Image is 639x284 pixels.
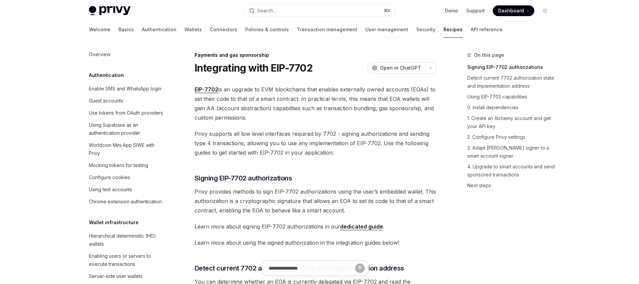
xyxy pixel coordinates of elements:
[89,6,130,15] img: light logo
[118,22,134,38] a: Basics
[467,73,556,91] a: Detect current 7702 authorization state and implementation address
[142,22,176,38] a: Authentication
[443,22,463,38] a: Recipes
[89,71,124,79] h5: Authentication
[184,22,202,38] a: Wallets
[89,218,139,227] h5: Wallet infrastructure
[84,95,169,107] a: Guest accounts
[84,83,169,95] a: Enable SMS and WhatsApp login
[467,102,556,113] a: 0. Install dependencies
[84,48,169,60] a: Overview
[195,187,436,215] span: Privy provides methods to sign EIP-7702 authorizations using the user’s embedded wallet. This aut...
[84,139,169,159] a: Worldcoin Mini App SIWE with Privy
[89,232,165,248] div: Hierarchical deterministic (HD) wallets
[84,159,169,171] a: Mocking tokens for testing
[340,223,383,230] a: dedicated guide
[89,173,130,181] div: Configure cookies
[245,22,289,38] a: Policies & controls
[195,85,436,122] span: is an upgrade to EVM blockchains that enables externally owned accounts (EOAs) to set their code ...
[365,22,408,38] a: User management
[89,186,132,194] div: Using test accounts
[89,161,148,169] div: Mocking tokens for testing
[245,5,395,17] button: Search...⌘K
[416,22,435,38] a: Security
[84,230,169,250] a: Hierarchical deterministic (HD) wallets
[467,180,556,191] a: Next steps
[89,252,165,268] div: Enabling users or servers to execute transactions
[384,8,391,13] span: ⌘ K
[84,196,169,208] a: Chrome extension authentication
[195,173,292,183] span: Signing EIP-7702 authorizations
[89,50,110,58] div: Overview
[89,22,110,38] a: Welcome
[195,86,218,93] a: EIP-7702
[195,238,436,247] span: Learn more about using the signed authorization in the integration guides below!
[89,121,165,137] div: Using Supabase as an authentication provider
[84,171,169,184] a: Configure cookies
[210,22,237,38] a: Connectors
[195,62,313,74] h1: Integrating with EIP-7702
[84,250,169,270] a: Enabling users or servers to execute transactions
[89,198,162,206] div: Chrome extension authentication
[467,161,556,180] a: 4. Upgrade to smart accounts and send sponsored transactions
[195,129,436,157] span: Privy supports all low level interfaces required by 7702 - signing authorizations and sending typ...
[467,113,556,132] a: 1. Create an Alchemy account and get your API key
[467,91,556,102] a: Using EIP-7702 capabilities
[466,7,485,14] a: Support
[498,7,524,14] span: Dashboard
[84,119,169,139] a: Using Supabase as an authentication provider
[195,222,436,231] span: Learn more about signing EIP-7702 authorizations in our .
[467,143,556,161] a: 3. Adapt [PERSON_NAME] signer to a smart account signer
[195,52,436,58] div: Payments and gas sponsorship
[89,141,165,157] div: Worldcoin Mini App SIWE with Privy
[445,7,458,14] a: Demo
[368,62,425,74] button: Open in ChatGPT
[89,109,163,117] div: Use tokens from OAuth providers
[89,97,123,105] div: Guest accounts
[297,22,357,38] a: Transaction management
[474,51,504,59] span: On this page
[467,132,556,143] a: 2. Configure Privy settings
[471,22,502,38] a: API reference
[257,7,276,15] div: Search...
[380,65,421,71] span: Open in ChatGPT
[540,5,550,16] button: Toggle dark mode
[89,85,161,93] div: Enable SMS and WhatsApp login
[467,62,556,73] a: Signing EIP-7702 authorizations
[84,107,169,119] a: Use tokens from OAuth providers
[84,270,169,282] a: Server-side user wallets
[355,263,365,273] button: Send message
[84,184,169,196] a: Using test accounts
[89,272,143,280] div: Server-side user wallets
[493,5,534,16] a: Dashboard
